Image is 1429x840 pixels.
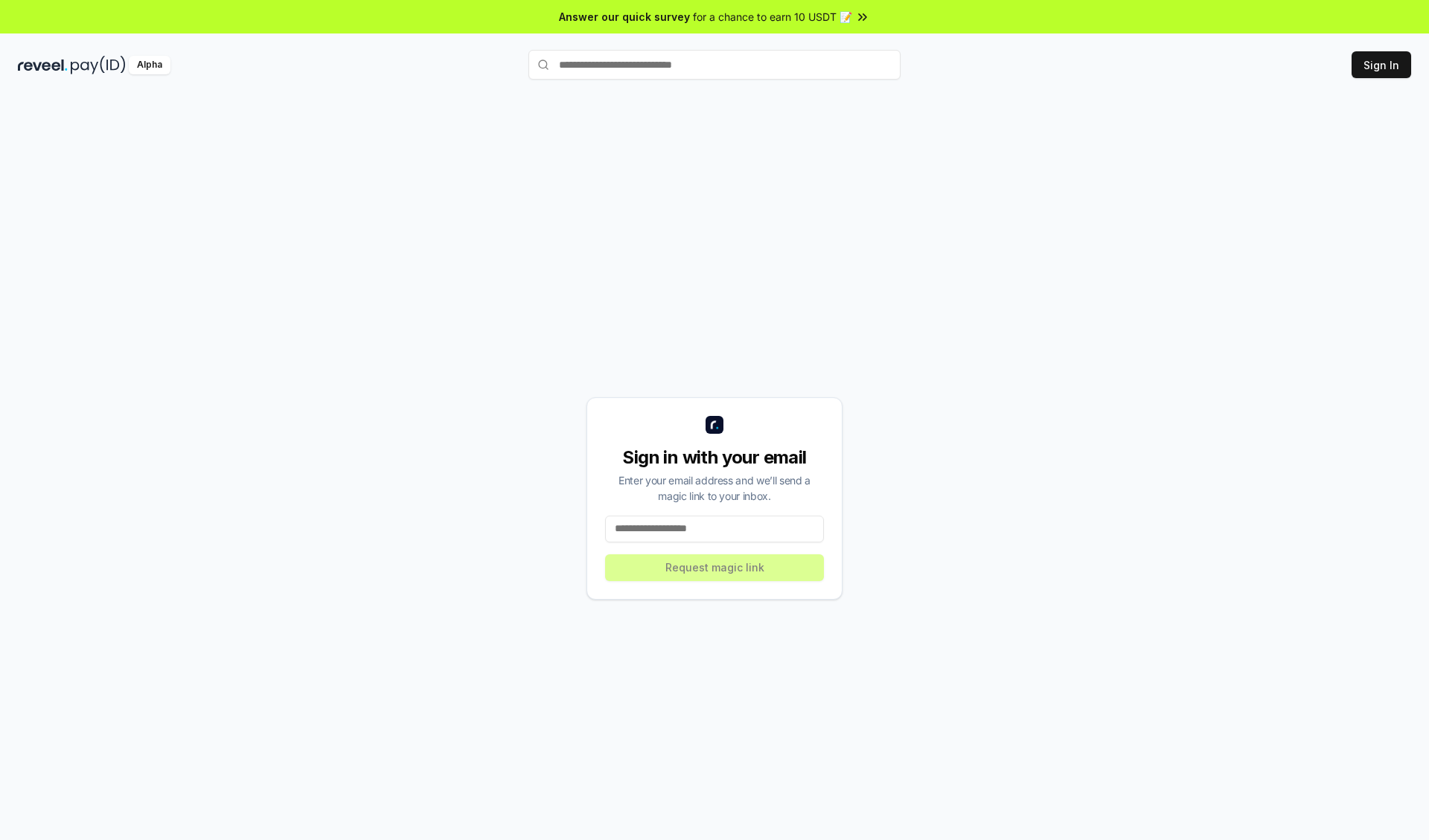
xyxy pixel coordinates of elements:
div: Enter your email address and we’ll send a magic link to your inbox. [605,472,824,504]
img: logo_small [706,416,723,434]
div: Sign in with your email [605,446,824,469]
img: pay_id [71,56,126,74]
span: for a chance to earn 10 USDT 📝 [693,9,852,25]
span: Answer our quick survey [559,9,690,25]
button: Sign In [1352,51,1411,78]
div: Alpha [129,56,170,74]
img: reveel_dark [18,56,68,74]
